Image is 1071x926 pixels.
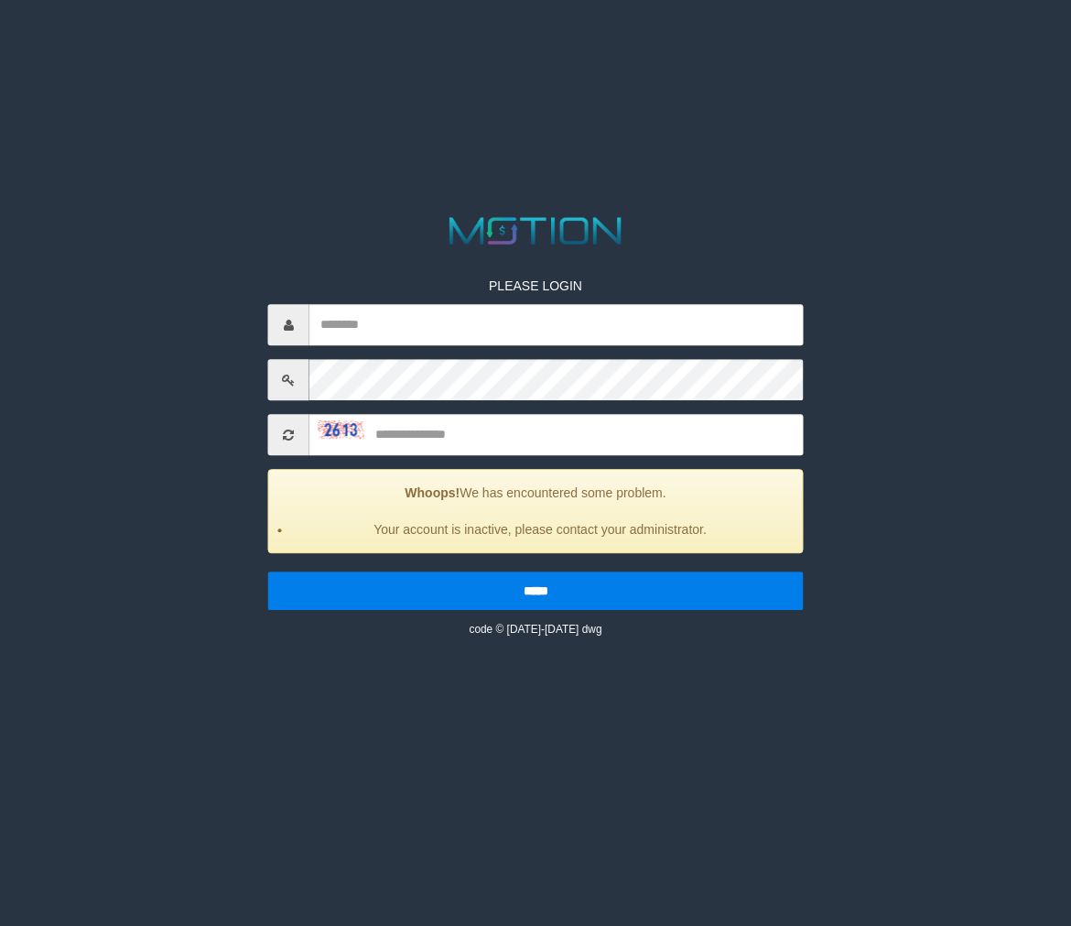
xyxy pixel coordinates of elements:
strong: Whoops! [405,486,460,501]
p: PLEASE LOGIN [268,278,804,296]
img: captcha [319,420,364,439]
div: We has encountered some problem. [268,470,804,554]
img: MOTION_logo.png [442,212,630,249]
li: Your account is inactive, please contact your administrator. [292,521,789,539]
small: code © [DATE]-[DATE] dwg [469,624,601,637]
